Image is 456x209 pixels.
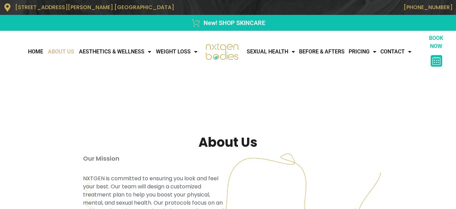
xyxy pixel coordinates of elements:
[347,45,378,59] a: Pricing
[423,34,450,50] p: BOOK NOW
[83,155,225,163] p: Our Mission
[245,45,423,59] nav: Menu
[77,45,154,59] a: AESTHETICS & WELLNESS
[46,45,77,59] a: About Us
[378,45,413,59] a: CONTACT
[15,3,174,11] span: [STREET_ADDRESS][PERSON_NAME] [GEOGRAPHIC_DATA]
[3,18,453,27] a: New! SHOP SKINCARE
[154,45,200,59] a: WEIGHT LOSS
[80,133,377,151] h2: About Us
[202,18,265,27] span: New! SHOP SKINCARE
[297,45,347,59] a: Before & Afters
[232,4,453,10] p: [PHONE_NUMBER]
[3,45,200,59] nav: Menu
[245,45,297,59] a: Sexual Health
[26,45,46,59] a: Home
